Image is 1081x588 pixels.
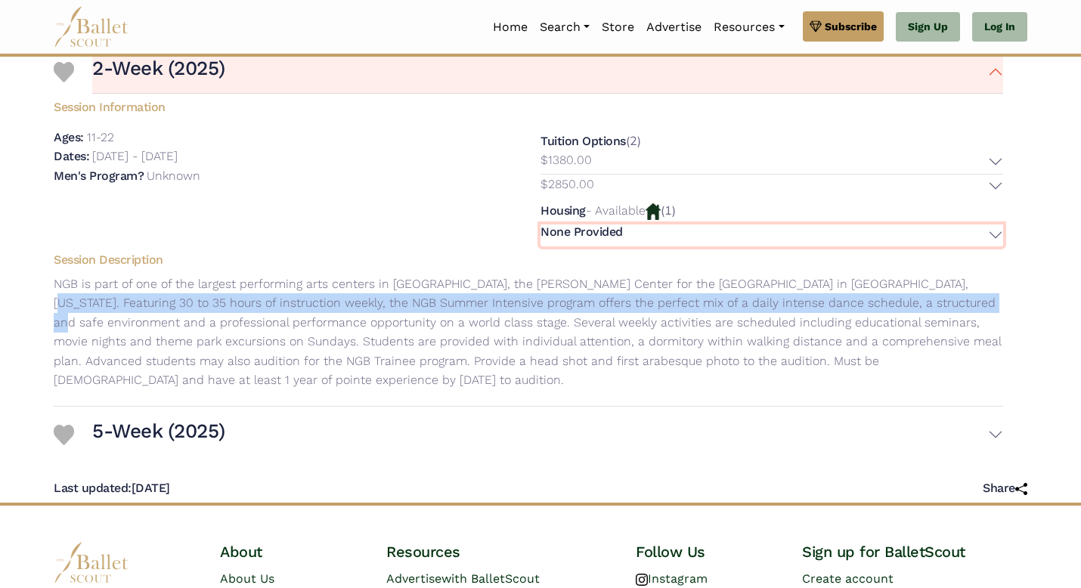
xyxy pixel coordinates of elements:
h5: [DATE] [54,481,170,497]
h5: Ages: [54,130,84,144]
span: with BalletScout [441,571,540,586]
button: None Provided [540,224,1003,246]
img: logo [54,542,129,583]
a: Home [487,11,534,43]
a: Instagram [636,571,708,586]
img: Housing Available [646,203,661,220]
a: Resources [708,11,790,43]
button: $2850.00 [540,175,1003,198]
button: 2-Week (2025) [92,50,1003,94]
img: Heart [54,62,74,82]
a: Store [596,11,640,43]
p: - Available [586,203,646,218]
h5: Tuition Options [540,134,626,148]
h5: Dates: [54,149,89,163]
div: (2) [540,132,1003,198]
p: $2850.00 [540,175,594,194]
a: Advertisewith BalletScout [386,571,540,586]
p: NGB is part of one of the largest performing arts centers in [GEOGRAPHIC_DATA], the [PERSON_NAME]... [42,274,1015,391]
p: 11-22 [87,130,114,144]
h5: Share [983,481,1027,497]
img: instagram logo [636,574,648,586]
a: Create account [802,571,894,586]
h4: Resources [386,542,612,562]
span: Last updated: [54,481,132,495]
h3: 5-Week (2025) [92,419,225,444]
span: Subscribe [825,18,877,35]
img: gem.svg [810,18,822,35]
div: (1) [540,201,1003,246]
h4: Sign up for BalletScout [802,542,1027,562]
p: $1380.00 [540,150,592,170]
button: $1380.00 [540,150,1003,174]
a: Log In [972,12,1027,42]
h3: 2-Week (2025) [92,56,225,82]
a: About Us [220,571,274,586]
h5: Housing [540,203,586,218]
a: Advertise [640,11,708,43]
a: Sign Up [896,12,960,42]
p: Unknown [147,169,200,183]
a: Search [534,11,596,43]
a: Subscribe [803,11,884,42]
h4: About [220,542,362,562]
h5: Men's Program? [54,169,144,183]
h5: Session Information [42,94,1015,116]
button: 5-Week (2025) [92,413,1003,456]
h5: None Provided [540,224,623,240]
h5: Session Description [42,252,1015,268]
p: [DATE] - [DATE] [92,149,178,163]
img: Heart [54,425,74,445]
h4: Follow Us [636,542,778,562]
